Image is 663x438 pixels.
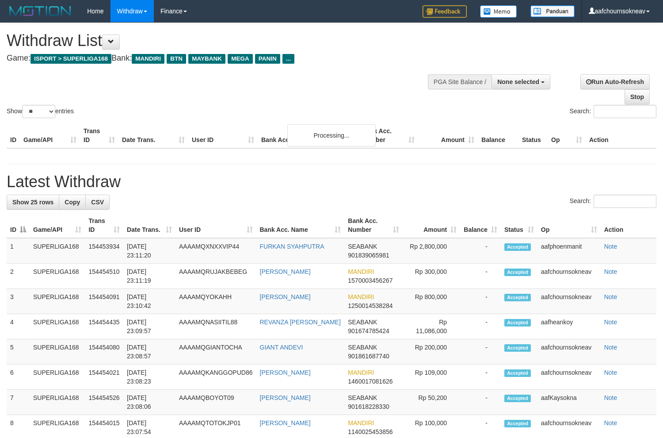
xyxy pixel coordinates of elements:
[188,123,258,148] th: User ID
[7,390,30,415] td: 7
[460,365,501,390] td: -
[260,344,303,351] a: GIANT ANDEVI
[30,238,85,264] td: SUPERLIGA168
[504,269,531,276] span: Accepted
[167,54,186,64] span: BTN
[580,74,650,89] a: Run Auto-Refresh
[530,5,575,17] img: panduan.png
[175,365,256,390] td: AAAAMQKANGGOPUD86
[586,123,656,148] th: Action
[570,195,656,208] label: Search:
[175,390,256,415] td: AAAAMQBOYOT09
[403,339,460,365] td: Rp 200,000
[348,419,374,426] span: MANDIRI
[601,213,656,238] th: Action
[123,289,175,314] td: [DATE] 23:10:42
[604,369,617,376] a: Note
[348,268,374,275] span: MANDIRI
[260,293,311,300] a: [PERSON_NAME]
[537,213,601,238] th: Op: activate to sort column ascending
[492,74,550,89] button: None selected
[460,238,501,264] td: -
[118,123,188,148] th: Date Trans.
[85,238,123,264] td: 154453934
[256,213,345,238] th: Bank Acc. Name: activate to sort column ascending
[501,213,537,238] th: Status: activate to sort column ascending
[123,238,175,264] td: [DATE] 23:11:20
[504,395,531,402] span: Accepted
[85,314,123,339] td: 154454435
[358,123,418,148] th: Bank Acc. Number
[7,314,30,339] td: 4
[348,394,377,401] span: SEABANK
[418,123,478,148] th: Amount
[7,4,74,18] img: MOTION_logo.png
[460,314,501,339] td: -
[604,268,617,275] a: Note
[260,394,311,401] a: [PERSON_NAME]
[255,54,280,64] span: PANIN
[85,213,123,238] th: Trans ID: activate to sort column ascending
[348,302,392,309] span: Copy 1250014538284 to clipboard
[570,105,656,118] label: Search:
[403,238,460,264] td: Rp 2,800,000
[7,213,30,238] th: ID: activate to sort column descending
[175,339,256,365] td: AAAAMQGIANTOCHA
[260,419,311,426] a: [PERSON_NAME]
[7,264,30,289] td: 2
[59,195,86,210] a: Copy
[7,54,433,63] h4: Game: Bank:
[518,123,548,148] th: Status
[537,314,601,339] td: aafheankoy
[7,289,30,314] td: 3
[258,123,358,148] th: Bank Acc. Name
[91,199,104,206] span: CSV
[20,123,80,148] th: Game/API
[348,243,377,250] span: SEABANK
[85,264,123,289] td: 154454510
[478,123,518,148] th: Balance
[537,264,601,289] td: aafchournsokneav
[30,264,85,289] td: SUPERLIGA168
[460,390,501,415] td: -
[348,277,392,284] span: Copy 1570003456267 to clipboard
[403,264,460,289] td: Rp 300,000
[30,390,85,415] td: SUPERLIGA168
[504,344,531,352] span: Accepted
[7,339,30,365] td: 5
[175,213,256,238] th: User ID: activate to sort column ascending
[504,294,531,301] span: Accepted
[30,339,85,365] td: SUPERLIGA168
[7,365,30,390] td: 6
[594,105,656,118] input: Search:
[30,54,111,64] span: ISPORT > SUPERLIGA168
[537,289,601,314] td: aafchournsokneav
[537,365,601,390] td: aafchournsokneav
[348,428,392,435] span: Copy 1140025453856 to clipboard
[348,327,389,334] span: Copy 901674785424 to clipboard
[403,365,460,390] td: Rp 109,000
[504,369,531,377] span: Accepted
[30,314,85,339] td: SUPERLIGA168
[344,213,403,238] th: Bank Acc. Number: activate to sort column ascending
[80,123,118,148] th: Trans ID
[85,289,123,314] td: 154454091
[260,243,324,250] a: FURKAN SYAHPUTRA
[604,344,617,351] a: Note
[428,74,492,89] div: PGA Site Balance /
[123,314,175,339] td: [DATE] 23:09:57
[594,195,656,208] input: Search:
[123,213,175,238] th: Date Trans.: activate to sort column ascending
[22,105,55,118] select: Showentries
[85,365,123,390] td: 154454021
[7,32,433,50] h1: Withdraw List
[287,124,376,146] div: Processing...
[123,390,175,415] td: [DATE] 23:08:06
[460,289,501,314] td: -
[348,252,389,259] span: Copy 901839065981 to clipboard
[132,54,164,64] span: MANDIRI
[537,238,601,264] td: aafphoenmanit
[7,105,74,118] label: Show entries
[7,123,20,148] th: ID
[12,199,53,206] span: Show 25 rows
